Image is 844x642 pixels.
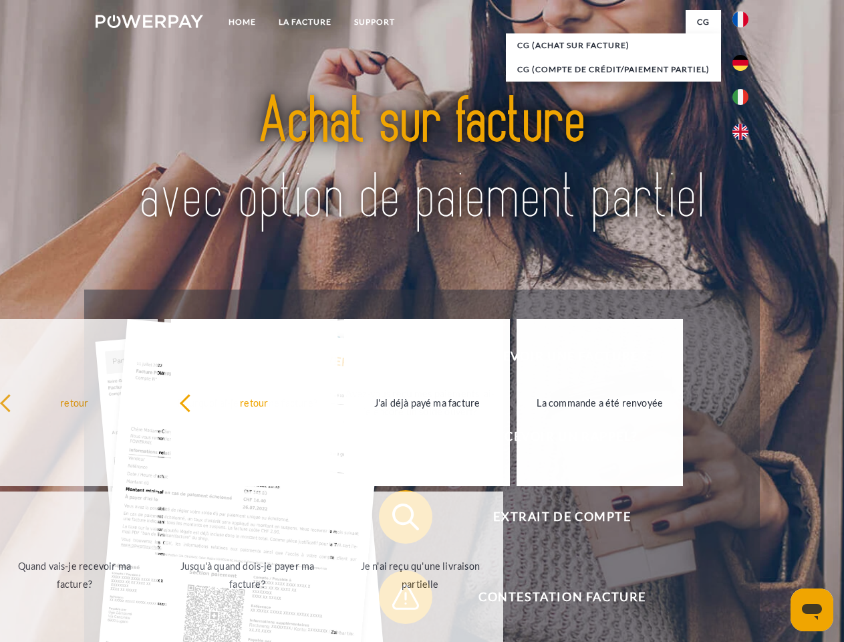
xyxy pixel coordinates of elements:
[179,393,329,411] div: retour
[343,10,406,34] a: Support
[172,557,323,593] div: Jusqu'à quand dois-je payer ma facture?
[732,124,748,140] img: en
[398,570,726,624] span: Contestation Facture
[686,10,721,34] a: CG
[732,11,748,27] img: fr
[379,570,726,624] button: Contestation Facture
[791,588,833,631] iframe: Bouton de lancement de la fenêtre de messagerie
[267,10,343,34] a: LA FACTURE
[398,490,726,544] span: Extrait de compte
[525,393,675,411] div: La commande a été renvoyée
[96,15,203,28] img: logo-powerpay-white.svg
[352,393,503,411] div: J'ai déjà payé ma facture
[506,33,721,58] a: CG (achat sur facture)
[379,490,726,544] button: Extrait de compte
[732,89,748,105] img: it
[128,64,716,256] img: title-powerpay_fr.svg
[217,10,267,34] a: Home
[506,58,721,82] a: CG (Compte de crédit/paiement partiel)
[345,557,495,593] div: Je n'ai reçu qu'une livraison partielle
[732,55,748,71] img: de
